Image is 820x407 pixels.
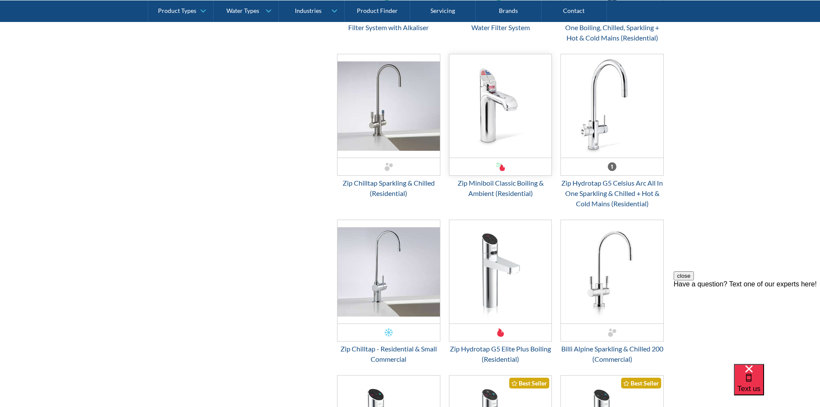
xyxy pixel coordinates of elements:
[734,364,820,407] iframe: podium webchat widget bubble
[449,220,552,323] img: Zip Hydrotap G5 Elite Plus Boiling (Residential)
[295,7,322,14] div: Industries
[560,220,664,364] a: Billi Alpine Sparkling & Chilled 200 (Commercial)Billi Alpine Sparkling & Chilled 200 (Commercial)
[509,378,549,388] div: Best Seller
[337,54,440,199] a: Zip Chilltap Sparkling & Chilled (Residential)Zip Chilltap Sparkling & Chilled (Residential)
[337,220,440,364] a: Zip Chilltap - Residential & Small CommercialZip Chilltap - Residential & Small Commercial
[337,12,440,33] div: Aquakleen Triple Fluoride Water Filter System with Alkaliser
[449,54,552,158] img: Zip Miniboil Classic Boiling & Ambient (Residential)
[449,54,552,199] a: Zip Miniboil Classic Boiling & Ambient (Residential)Zip Miniboil Classic Boiling & Ambient (Resid...
[158,7,196,14] div: Product Types
[226,7,259,14] div: Water Types
[561,54,663,158] img: Zip Hydrotap G5 Celsius Arc All In One Sparkling & Chilled + Hot & Cold Mains (Residential)
[337,178,440,199] div: Zip Chilltap Sparkling & Chilled (Residential)
[560,344,664,364] div: Billi Alpine Sparkling & Chilled 200 (Commercial)
[449,178,552,199] div: Zip Miniboil Classic Boiling & Ambient (Residential)
[621,378,661,388] div: Best Seller
[449,344,552,364] div: Zip Hydrotap G5 Elite Plus Boiling (Residential)
[560,12,664,43] div: Zip Hydrotap G5 Celsius Arc All In One Boiling, Chilled, Sparkling + Hot & Cold Mains (Residential)
[337,344,440,364] div: Zip Chilltap - Residential & Small Commercial
[449,12,552,33] div: Aquakleen Twin Chlorine Plus Water Filter System
[674,271,820,375] iframe: podium webchat widget prompt
[337,220,440,323] img: Zip Chilltap - Residential & Small Commercial
[337,54,440,158] img: Zip Chilltap Sparkling & Chilled (Residential)
[560,54,664,209] a: Zip Hydrotap G5 Celsius Arc All In One Sparkling & Chilled + Hot & Cold Mains (Residential)Zip Hy...
[561,220,663,323] img: Billi Alpine Sparkling & Chilled 200 (Commercial)
[449,220,552,364] a: Zip Hydrotap G5 Elite Plus Boiling (Residential)Zip Hydrotap G5 Elite Plus Boiling (Residential)
[560,178,664,209] div: Zip Hydrotap G5 Celsius Arc All In One Sparkling & Chilled + Hot & Cold Mains (Residential)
